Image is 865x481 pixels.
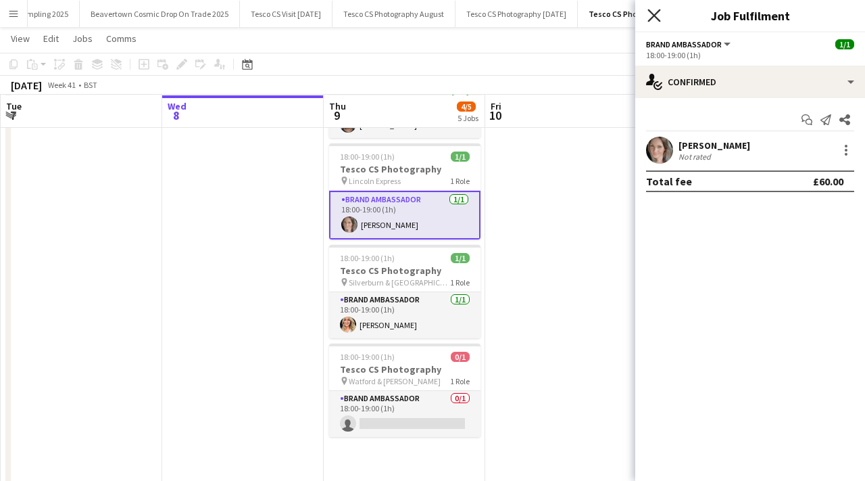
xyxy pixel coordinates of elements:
span: Week 41 [45,80,78,90]
span: 9 [327,108,346,123]
span: Fri [491,100,501,112]
a: View [5,30,35,47]
span: Thu [329,100,346,112]
div: BST [84,80,97,90]
button: Tesco CS Visit [DATE] [240,1,332,27]
a: Edit [38,30,64,47]
span: 10 [489,108,501,123]
button: Tesco CS Photography [DATE] [578,1,708,27]
span: Silverburn & [GEOGRAPHIC_DATA] [349,277,450,288]
button: Tesco CS Photography August [332,1,455,27]
button: Beavertown Cosmic Drop On Trade 2025 [80,1,240,27]
span: 1/1 [835,39,854,49]
span: 1 Role [450,277,470,288]
a: Jobs [67,30,98,47]
h3: Tesco CS Photography [329,363,480,375]
span: Tue [6,100,22,112]
button: Tesco CS Photography [DATE] [455,1,578,27]
span: 1/1 [451,253,470,263]
div: Not rated [678,152,714,162]
span: 8 [166,108,187,123]
div: £60.00 [813,175,843,188]
span: Brand Ambassador [646,39,722,49]
h3: Job Fulfilment [635,7,865,24]
div: Confirmed [635,66,865,98]
app-job-card: 18:00-19:00 (1h)1/1Tesco CS Photography Lincoln Express1 RoleBrand Ambassador1/118:00-19:00 (1h)[... [329,143,480,239]
app-card-role: Brand Ambassador0/118:00-19:00 (1h) [329,391,480,437]
span: 1 Role [450,176,470,186]
span: Lincoln Express [349,176,401,186]
span: Watford & [PERSON_NAME] [349,376,441,386]
span: 1 Role [450,376,470,386]
app-card-role: Brand Ambassador1/118:00-19:00 (1h)[PERSON_NAME] [329,292,480,338]
span: Edit [43,32,59,45]
a: Comms [101,30,142,47]
div: Total fee [646,175,692,188]
h3: Tesco CS Photography [329,265,480,277]
span: 0/1 [451,352,470,362]
span: View [11,32,30,45]
div: [DATE] [11,78,42,92]
span: 7 [4,108,22,123]
app-job-card: 18:00-19:00 (1h)0/1Tesco CS Photography Watford & [PERSON_NAME]1 RoleBrand Ambassador0/118:00-19:... [329,344,480,437]
h3: Tesco CS Photography [329,163,480,175]
span: 4/5 [457,101,476,112]
span: Jobs [72,32,93,45]
div: [PERSON_NAME] [678,139,750,152]
app-job-card: 18:00-19:00 (1h)1/1Tesco CS Photography Silverburn & [GEOGRAPHIC_DATA]1 RoleBrand Ambassador1/118... [329,245,480,338]
span: Wed [168,100,187,112]
span: Comms [106,32,137,45]
button: Brand Ambassador [646,39,733,49]
span: 18:00-19:00 (1h) [340,152,395,162]
div: 5 Jobs [458,113,478,123]
span: 1/1 [451,152,470,162]
span: 18:00-19:00 (1h) [340,253,395,263]
span: 18:00-19:00 (1h) [340,352,395,362]
app-card-role: Brand Ambassador1/118:00-19:00 (1h)[PERSON_NAME] [329,191,480,239]
div: 18:00-19:00 (1h) [646,50,854,60]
